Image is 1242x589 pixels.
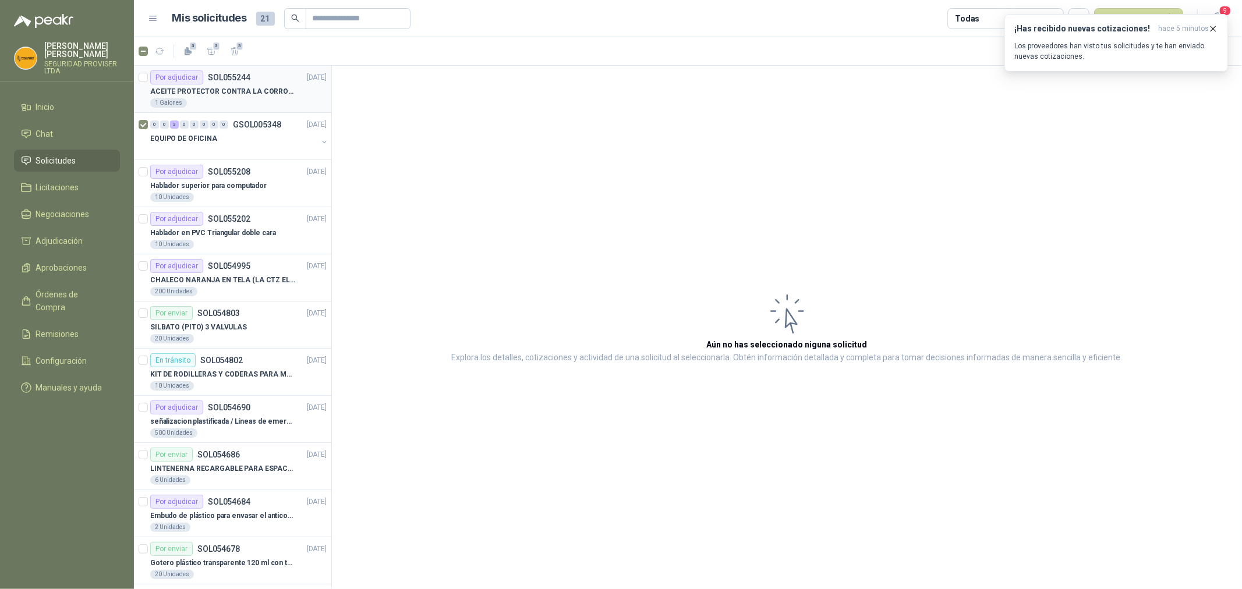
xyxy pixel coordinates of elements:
button: Nueva solicitud [1094,8,1183,29]
span: 3 [236,41,244,51]
div: Por adjudicar [150,400,203,414]
p: [DATE] [307,72,327,83]
div: Por adjudicar [150,212,203,226]
div: 500 Unidades [150,428,197,438]
p: ACEITE PROTECTOR CONTRA LA CORROSION - PARA LIMPIEZA DE ARMAMENTO [150,86,295,97]
span: Adjudicación [36,235,83,247]
p: [DATE] [307,214,327,225]
p: [PERSON_NAME] [PERSON_NAME] [44,42,120,58]
a: Chat [14,123,120,145]
h3: ¡Has recibido nuevas cotizaciones! [1014,24,1153,34]
div: Por adjudicar [150,165,203,179]
a: Por adjudicarSOL055202[DATE] Hablador en PVC Triangular doble cara10 Unidades [134,207,331,254]
button: ¡Has recibido nuevas cotizaciones!hace 5 minutos Los proveedores han visto tus solicitudes y te h... [1004,14,1228,72]
div: 0 [180,120,189,129]
div: 10 Unidades [150,193,194,202]
p: Los proveedores han visto tus solicitudes y te han enviado nuevas cotizaciones. [1014,41,1218,62]
p: señalizacion plastificada / Líneas de emergencia [150,416,295,427]
p: [DATE] [307,496,327,508]
div: 6 Unidades [150,476,190,485]
img: Logo peakr [14,14,73,28]
a: Manuales y ayuda [14,377,120,399]
p: [DATE] [307,119,327,130]
div: Por adjudicar [150,495,203,509]
h1: Mis solicitudes [172,10,247,27]
a: Órdenes de Compra [14,283,120,318]
p: Hablador en PVC Triangular doble cara [150,228,276,239]
p: [DATE] [307,166,327,178]
span: Chat [36,127,54,140]
a: Por adjudicarSOL055208[DATE] Hablador superior para computador10 Unidades [134,160,331,207]
div: Todas [955,12,979,25]
button: 9 [1207,8,1228,29]
div: En tránsito [150,353,196,367]
button: 3 [202,42,221,61]
p: [DATE] [307,355,327,366]
span: Manuales y ayuda [36,381,102,394]
span: 3 [189,41,197,51]
span: Configuración [36,354,87,367]
a: Por enviarSOL054678[DATE] Gotero plástico transparente 120 ml con tapa de seguridad20 Unidades [134,537,331,584]
p: [DATE] [307,261,327,272]
p: SOL054995 [208,262,250,270]
p: [DATE] [307,402,327,413]
p: EQUIPO DE OFICINA [150,133,217,144]
p: SOL055208 [208,168,250,176]
span: Licitaciones [36,181,79,194]
div: 20 Unidades [150,334,194,343]
a: Aprobaciones [14,257,120,279]
span: Negociaciones [36,208,90,221]
p: [DATE] [307,308,327,319]
div: 200 Unidades [150,287,197,296]
p: [DATE] [307,449,327,460]
div: 0 [190,120,199,129]
div: 0 [150,120,159,129]
span: Aprobaciones [36,261,87,274]
a: Por enviarSOL054686[DATE] LINTENERNA RECARGABLE PARA ESPACIOS ABIERTOS 100-120MTS6 Unidades [134,443,331,490]
a: Negociaciones [14,203,120,225]
span: 21 [256,12,275,26]
span: hace 5 minutos [1158,24,1209,34]
a: 0 0 3 0 0 0 0 0 GSOL005348[DATE] EQUIPO DE OFICINA [150,118,329,155]
div: 2 Unidades [150,523,190,532]
p: GSOL005348 [233,120,281,129]
p: SILBATO (PITO) 3 VALVULAS [150,322,247,333]
a: Licitaciones [14,176,120,198]
div: Por adjudicar [150,259,203,273]
button: 3 [179,42,197,61]
p: SOL054802 [200,356,243,364]
p: SOL055202 [208,215,250,223]
span: 3 [213,41,221,51]
a: Por adjudicarSOL054690[DATE] señalizacion plastificada / Líneas de emergencia500 Unidades [134,396,331,443]
span: Remisiones [36,328,79,340]
img: Company Logo [15,47,37,69]
div: Por enviar [150,542,193,556]
span: Solicitudes [36,154,76,167]
p: Embudo de plástico para envasar el anticorrosivo / lubricante [150,510,295,521]
p: Hablador superior para computador [150,180,267,191]
p: SOL054678 [197,545,240,553]
p: KIT DE RODILLERAS Y CODERAS PARA MOTORIZADO [150,369,295,380]
h3: Aún no has seleccionado niguna solicitud [707,338,868,351]
div: 1 Galones [150,98,187,108]
a: Por adjudicarSOL055244[DATE] ACEITE PROTECTOR CONTRA LA CORROSION - PARA LIMPIEZA DE ARMAMENTO1 G... [134,66,331,113]
p: SEGURIDAD PROVISER LTDA [44,61,120,74]
p: SOL055244 [208,73,250,81]
div: 0 [200,120,208,129]
div: 0 [220,120,228,129]
div: Por enviar [150,306,193,320]
p: Explora los detalles, cotizaciones y actividad de una solicitud al seleccionarla. Obtén informaci... [452,351,1123,365]
a: Configuración [14,350,120,372]
p: SOL054803 [197,309,240,317]
a: En tránsitoSOL054802[DATE] KIT DE RODILLERAS Y CODERAS PARA MOTORIZADO10 Unidades [134,349,331,396]
p: SOL054690 [208,403,250,411]
div: 0 [210,120,218,129]
div: 20 Unidades [150,570,194,579]
a: Remisiones [14,323,120,345]
span: search [291,14,299,22]
span: Inicio [36,101,55,113]
div: 10 Unidades [150,381,194,391]
div: 10 Unidades [150,240,194,249]
div: 0 [160,120,169,129]
a: Por adjudicarSOL054995[DATE] CHALECO NARANJA EN TELA (LA CTZ ELEGIDA DEBE ENVIAR MUESTRA)200 Unid... [134,254,331,301]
